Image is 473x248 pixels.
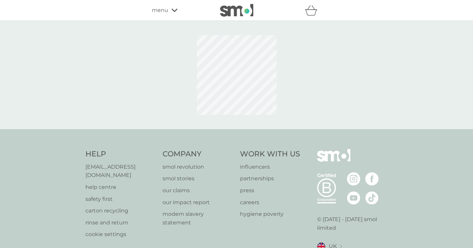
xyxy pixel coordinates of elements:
h4: Help [85,149,156,159]
a: influencers [240,163,300,171]
a: our claims [163,186,233,195]
span: menu [152,6,168,15]
a: cookie settings [85,230,156,239]
a: smol stories [163,174,233,183]
img: visit the smol Youtube page [347,191,360,205]
a: careers [240,198,300,207]
a: rinse and return [85,218,156,227]
a: partnerships [240,174,300,183]
a: press [240,186,300,195]
p: © [DATE] - [DATE] smol limited [317,215,388,232]
h4: Work With Us [240,149,300,159]
a: hygiene poverty [240,210,300,218]
a: our impact report [163,198,233,207]
a: safety first [85,195,156,204]
img: smol [220,4,253,17]
a: help centre [85,183,156,192]
img: visit the smol Instagram page [347,172,360,186]
div: basket [305,4,321,17]
img: visit the smol Tiktok page [365,191,379,205]
img: smol [317,149,350,172]
h4: Company [163,149,233,159]
a: [EMAIL_ADDRESS][DOMAIN_NAME] [85,163,156,180]
a: smol revolution [163,163,233,171]
a: modern slavery statement [163,210,233,227]
a: carton recycling [85,207,156,215]
img: visit the smol Facebook page [365,172,379,186]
